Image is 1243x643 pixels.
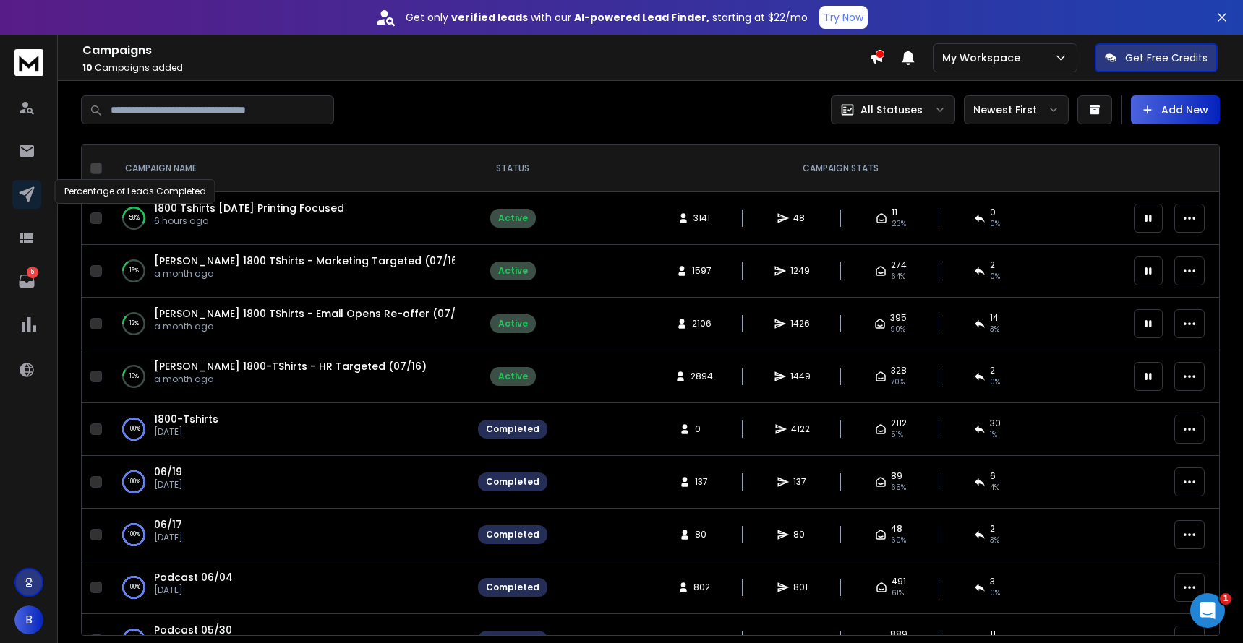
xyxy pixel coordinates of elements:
span: 61 % [892,587,904,599]
a: [PERSON_NAME] 1800 TShirts - Marketing Targeted (07/16) [154,254,463,268]
span: 3141 [693,212,710,224]
span: 0 [990,207,996,218]
p: Try Now [824,10,863,25]
span: 137 [695,476,709,488]
span: 2 [990,523,995,535]
p: 100 % [128,580,140,595]
div: Completed [486,476,539,488]
span: 2112 [891,418,907,429]
span: 23 % [892,218,906,230]
a: 1800 Tshirts [DATE] Printing Focused [154,201,344,215]
span: 65 % [891,482,906,493]
button: B [14,605,43,634]
div: Active [498,212,528,224]
span: 60 % [891,535,906,546]
span: 80 [793,529,808,540]
span: 2894 [691,371,713,382]
span: 2 [990,259,995,271]
p: Campaigns added [82,62,869,74]
div: Active [498,371,528,382]
td: 12%[PERSON_NAME] 1800 TShirts - Email Opens Re-offer (07/16)a month ago [108,298,469,350]
p: Get Free Credits [1125,51,1208,65]
p: 6 hours ago [154,215,344,227]
span: 70 % [891,376,905,388]
div: Completed [486,423,539,435]
p: 100 % [128,422,140,436]
span: 328 [891,365,907,376]
p: [DATE] [154,479,183,491]
p: 16 % [129,264,139,278]
p: Get only with our starting at $22/mo [406,10,808,25]
td: 100%1800-Tshirts[DATE] [108,403,469,456]
div: Active [498,318,528,329]
p: 10 % [129,369,139,384]
span: 889 [890,629,907,640]
iframe: Intercom live chat [1190,593,1225,628]
a: 06/17 [154,517,182,532]
p: My Workspace [942,51,1026,65]
button: Try Now [819,6,868,29]
p: 12 % [129,316,139,331]
th: CAMPAIGN NAME [108,145,469,192]
p: a month ago [154,321,455,332]
span: 1249 [790,265,810,277]
td: 100%Podcast 06/04[DATE] [108,561,469,614]
a: Podcast 05/30 [154,623,232,637]
td: 58%1800 Tshirts [DATE] Printing Focused6 hours ago [108,192,469,245]
img: logo [14,49,43,76]
span: 274 [891,259,907,271]
span: 0 % [990,376,1000,388]
span: 0 % [990,218,1000,230]
p: 100 % [128,527,140,542]
div: Completed [486,582,539,593]
span: 14 [990,312,999,324]
p: 58 % [129,211,140,225]
span: 3 % [990,324,999,335]
button: Add New [1131,95,1220,124]
h1: Campaigns [82,42,869,59]
span: 1449 [790,371,811,382]
span: 11 [892,207,897,218]
a: Podcast 06/04 [154,570,233,584]
strong: AI-powered Lead Finder, [574,10,709,25]
p: [DATE] [154,426,218,438]
a: 06/19 [154,465,182,479]
p: [DATE] [154,584,233,596]
span: 10 [82,61,93,74]
span: 137 [793,476,808,488]
span: 801 [793,582,808,593]
span: 6 [990,470,996,482]
p: All Statuses [860,103,923,117]
th: CAMPAIGN STATS [556,145,1125,192]
a: [PERSON_NAME] 1800 TShirts - Email Opens Re-offer (07/16) [154,306,471,321]
span: 1597 [692,265,712,277]
span: 4122 [791,423,810,435]
strong: verified leads [451,10,528,25]
td: 16%[PERSON_NAME] 1800 TShirts - Marketing Targeted (07/16)a month ago [108,245,469,298]
span: 802 [693,582,710,593]
button: Get Free Credits [1095,43,1218,72]
span: 64 % [891,271,905,282]
td: 10%[PERSON_NAME] 1800-TShirts - HR Targeted (07/16)a month ago [108,350,469,403]
span: 0 % [990,271,1000,282]
p: 5 [27,267,38,278]
a: 5 [12,267,41,295]
span: 491 [892,576,906,587]
p: a month ago [154,268,455,280]
span: 80 [695,529,709,540]
th: STATUS [469,145,556,192]
span: 2 [990,365,995,376]
td: 100%06/17[DATE] [108,509,469,561]
div: Active [498,265,528,277]
span: 89 [891,470,902,482]
span: 3 [990,576,995,587]
span: 1426 [790,318,810,329]
span: 48 [793,212,808,224]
